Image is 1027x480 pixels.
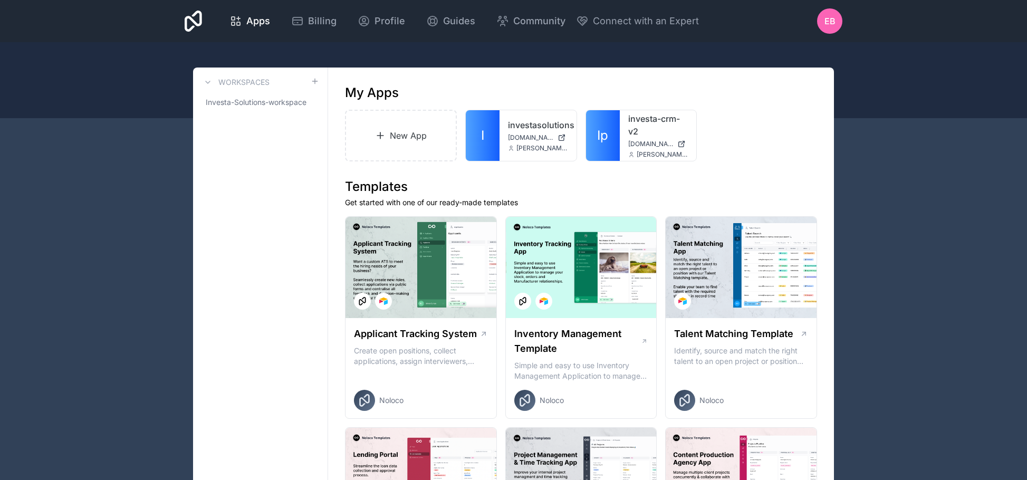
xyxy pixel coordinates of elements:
[637,150,688,159] span: [PERSON_NAME][EMAIL_ADDRESS][PERSON_NAME][DOMAIN_NAME]
[508,119,568,131] a: investasolutions
[508,133,553,142] span: [DOMAIN_NAME]
[628,112,688,138] a: investa-crm-v2
[593,14,699,28] span: Connect with an Expert
[514,327,641,356] h1: Inventory Management Template
[628,140,674,148] span: [DOMAIN_NAME]
[308,14,337,28] span: Billing
[674,327,793,341] h1: Talent Matching Template
[443,14,475,28] span: Guides
[488,9,574,33] a: Community
[345,197,817,208] p: Get started with one of our ready-made templates
[345,84,399,101] h1: My Apps
[375,14,405,28] span: Profile
[586,110,620,161] a: Ip
[201,93,319,112] a: Investa-Solutions-workspace
[379,297,388,305] img: Airtable Logo
[283,9,345,33] a: Billing
[540,297,548,305] img: Airtable Logo
[246,14,270,28] span: Apps
[481,127,484,144] span: I
[540,395,564,406] span: Noloco
[597,127,608,144] span: Ip
[516,144,568,152] span: [PERSON_NAME][EMAIL_ADDRESS][PERSON_NAME][DOMAIN_NAME]
[349,9,414,33] a: Profile
[345,178,817,195] h1: Templates
[221,9,279,33] a: Apps
[674,345,808,367] p: Identify, source and match the right talent to an open project or position with our Talent Matchi...
[206,97,306,108] span: Investa-Solutions-workspace
[379,395,404,406] span: Noloco
[513,14,565,28] span: Community
[466,110,500,161] a: I
[824,15,836,27] span: EB
[354,327,477,341] h1: Applicant Tracking System
[354,345,488,367] p: Create open positions, collect applications, assign interviewers, centralise candidate feedback a...
[699,395,724,406] span: Noloco
[508,133,568,142] a: [DOMAIN_NAME]
[514,360,648,381] p: Simple and easy to use Inventory Management Application to manage your stock, orders and Manufact...
[576,14,699,28] button: Connect with an Expert
[218,77,270,88] h3: Workspaces
[628,140,688,148] a: [DOMAIN_NAME]
[678,297,687,305] img: Airtable Logo
[201,76,270,89] a: Workspaces
[345,110,457,161] a: New App
[418,9,484,33] a: Guides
